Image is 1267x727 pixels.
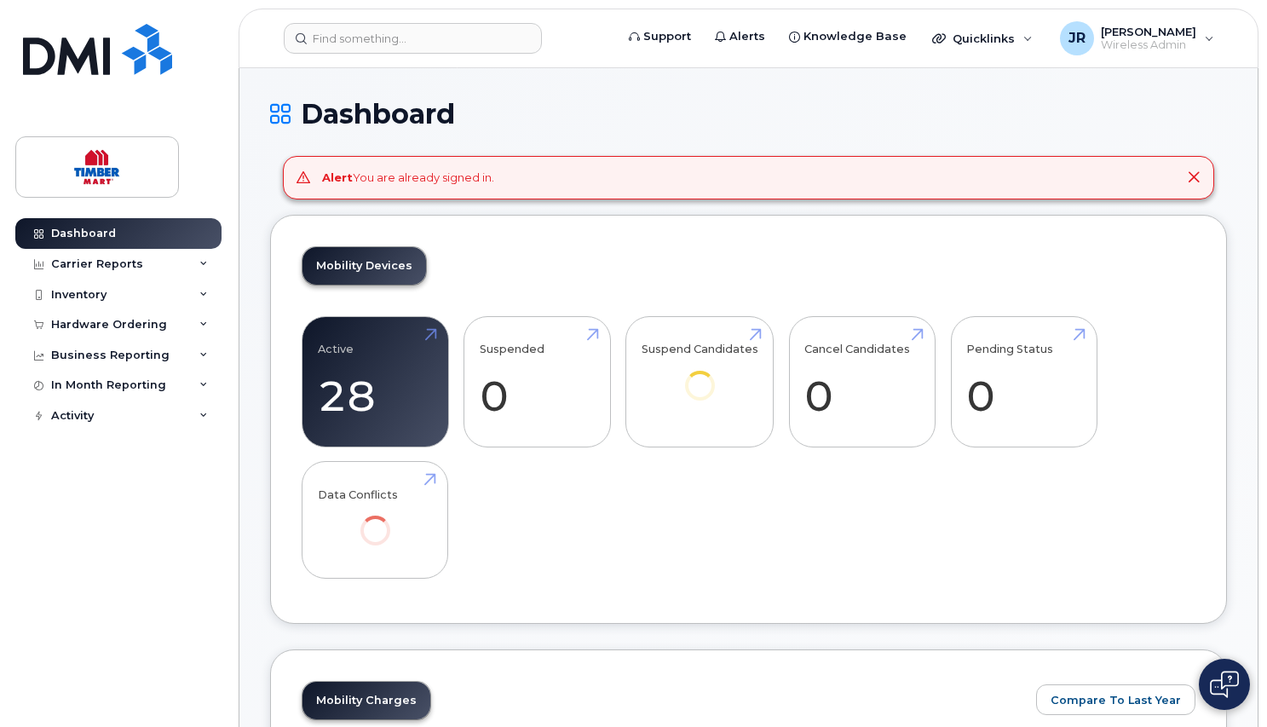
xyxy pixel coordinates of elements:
a: Mobility Devices [302,247,426,285]
strong: Alert [322,170,353,184]
a: Mobility Charges [302,682,430,719]
span: Compare To Last Year [1051,692,1181,708]
a: Suspended 0 [480,326,595,438]
div: You are already signed in. [322,170,494,186]
a: Data Conflicts [318,471,433,569]
a: Cancel Candidates 0 [804,326,919,438]
h1: Dashboard [270,99,1227,129]
a: Suspend Candidates [642,326,758,424]
button: Compare To Last Year [1036,684,1195,715]
a: Active 28 [318,326,433,438]
img: Open chat [1210,671,1239,698]
a: Pending Status 0 [966,326,1081,438]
